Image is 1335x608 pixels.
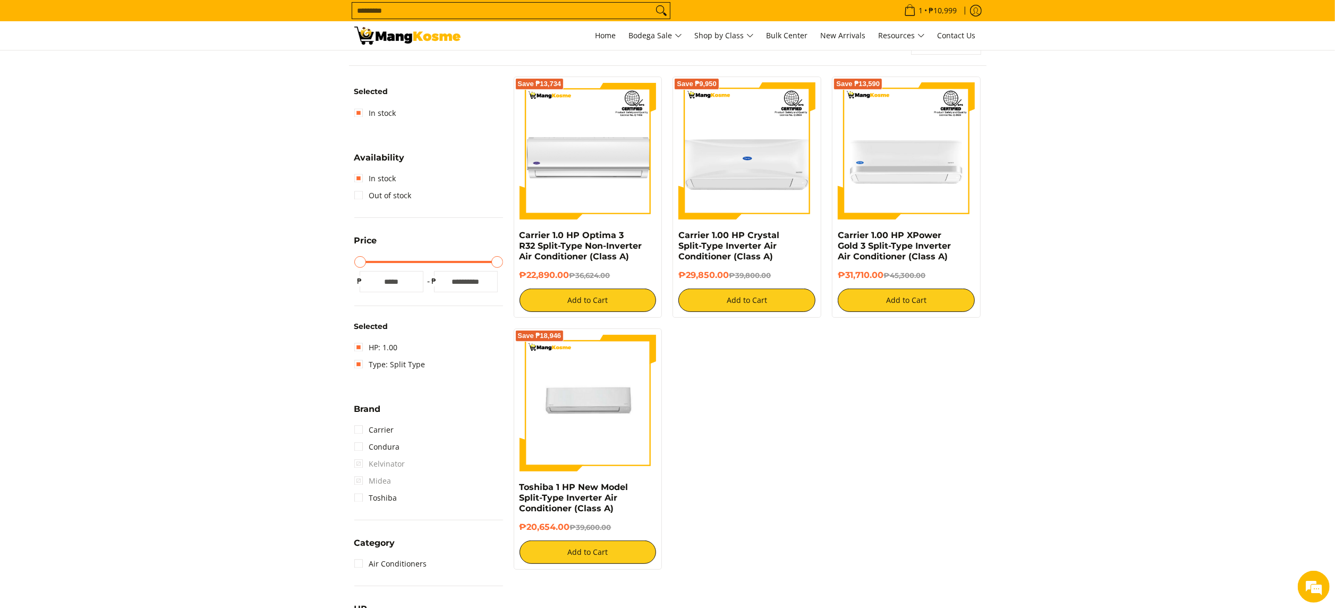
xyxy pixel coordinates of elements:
span: We're online! [62,134,147,241]
a: Toshiba 1 HP New Model Split-Type Inverter Air Conditioner (Class A) [520,482,628,513]
span: Save ₱9,950 [677,81,717,87]
del: ₱45,300.00 [883,271,925,280]
a: Resources [873,21,930,50]
span: Brand [354,405,381,413]
span: Kelvinator [354,455,405,472]
span: Bulk Center [767,30,808,40]
summary: Open [354,237,377,253]
button: Add to Cart [520,541,657,564]
a: Out of stock [354,187,412,204]
span: • [901,5,960,16]
span: 1 [917,7,925,14]
span: Save ₱18,946 [518,333,562,339]
a: Carrier 1.00 HP XPower Gold 3 Split-Type Inverter Air Conditioner (Class A) [838,230,951,261]
del: ₱39,800.00 [729,271,771,280]
a: In stock [354,105,396,122]
summary: Open [354,539,395,555]
img: Carrier 1.00 HP Crystal Split-Type Inverter Air Conditioner (Class A) [678,82,815,219]
a: In stock [354,170,396,187]
span: Category [354,539,395,547]
a: Bodega Sale [624,21,687,50]
a: Carrier 1.0 HP Optima 3 R32 Split-Type Non-Inverter Air Conditioner (Class A) [520,230,642,261]
a: Carrier 1.00 HP Crystal Split-Type Inverter Air Conditioner (Class A) [678,230,779,261]
button: Add to Cart [520,289,657,312]
summary: Open [354,405,381,421]
span: ₱ [429,276,439,286]
h6: ₱22,890.00 [520,270,657,281]
span: Price [354,237,377,245]
span: Availability [354,154,405,162]
span: Home [596,30,616,40]
button: Add to Cart [678,289,815,312]
span: Shop by Class [695,29,754,43]
img: Carrier 1.0 HP Optima 3 R32 Split-Type Non-Inverter Air Conditioner (Class A) [520,82,657,219]
span: Bodega Sale [629,29,682,43]
nav: Main Menu [471,21,981,50]
textarea: Type your message and hit 'Enter' [5,290,202,327]
a: HP: 1.00 [354,339,398,356]
span: Save ₱13,590 [836,81,880,87]
div: Chat with us now [55,60,178,73]
a: Bulk Center [761,21,813,50]
a: Home [590,21,622,50]
span: Midea [354,472,392,489]
h6: ₱31,710.00 [838,270,975,281]
h6: Selected [354,87,503,97]
a: Air Conditioners [354,555,427,572]
del: ₱39,600.00 [570,523,611,531]
div: Minimize live chat window [174,5,200,31]
img: Bodega Sale Aircon l Mang Kosme: Home Appliances Warehouse Sale Split Type [354,27,461,45]
a: Shop by Class [690,21,759,50]
a: Condura [354,438,400,455]
span: Resources [879,29,925,43]
a: Type: Split Type [354,356,426,373]
a: Carrier [354,421,394,438]
del: ₱36,624.00 [569,271,610,280]
img: Toshiba 1 HP New Model Split-Type Inverter Air Conditioner (Class A) [520,334,657,471]
a: New Arrivals [815,21,871,50]
a: Toshiba [354,489,397,506]
h6: Selected [354,322,503,332]
span: ₱ [354,276,365,286]
h6: ₱29,850.00 [678,270,815,281]
img: Carrier 1.00 HP XPower Gold 3 Split-Type Inverter Air Conditioner (Class A) [838,82,975,219]
span: Save ₱13,734 [518,81,562,87]
span: ₱10,999 [928,7,959,14]
span: Contact Us [938,30,976,40]
a: Contact Us [932,21,981,50]
span: New Arrivals [821,30,866,40]
h6: ₱20,654.00 [520,522,657,533]
button: Search [653,3,670,19]
button: Add to Cart [838,289,975,312]
summary: Open [354,154,405,170]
